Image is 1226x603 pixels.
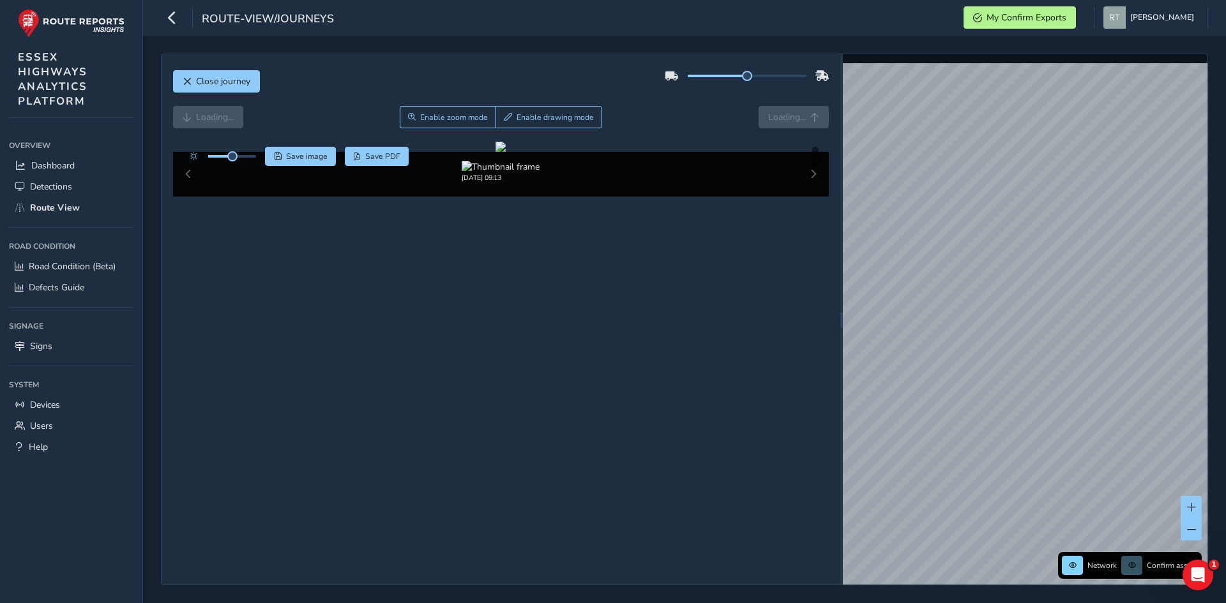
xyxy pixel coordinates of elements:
[345,147,409,166] button: PDF
[420,112,488,123] span: Enable zoom mode
[29,441,48,453] span: Help
[9,375,133,394] div: System
[1147,560,1198,570] span: Confirm assets
[9,256,133,277] a: Road Condition (Beta)
[286,151,328,161] span: Save image
[1209,560,1219,570] span: 1
[400,106,496,128] button: Zoom
[18,9,125,38] img: rr logo
[1103,6,1126,29] img: diamond-layout
[462,173,540,182] div: [DATE] 09:13
[9,277,133,298] a: Defects Guide
[30,420,53,432] span: Users
[29,260,116,272] span: Road Condition (Beta)
[365,151,400,161] span: Save PDF
[9,155,133,176] a: Dashboard
[265,147,336,166] button: Save
[9,136,133,155] div: Overview
[9,436,133,458] a: Help
[517,112,594,123] span: Enable drawing mode
[9,336,133,357] a: Signs
[31,160,75,172] span: Dashboard
[987,11,1066,24] span: My Confirm Exports
[1130,6,1194,29] span: [PERSON_NAME]
[9,394,133,415] a: Devices
[462,161,540,173] img: Thumbnail frame
[30,181,72,193] span: Detections
[196,75,250,87] span: Close journey
[173,70,260,93] button: Close journey
[30,202,80,214] span: Route View
[964,6,1076,29] button: My Confirm Exports
[1103,6,1199,29] button: [PERSON_NAME]
[18,50,87,108] span: ESSEX HIGHWAYS ANALYTICS PLATFORM
[9,316,133,336] div: Signage
[30,340,52,352] span: Signs
[9,237,133,256] div: Road Condition
[9,197,133,218] a: Route View
[1183,560,1213,590] iframe: Intercom live chat
[30,399,60,411] span: Devices
[202,11,334,29] span: route-view/journeys
[496,106,602,128] button: Draw
[29,281,84,294] span: Defects Guide
[9,176,133,197] a: Detections
[9,415,133,436] a: Users
[1087,560,1117,570] span: Network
